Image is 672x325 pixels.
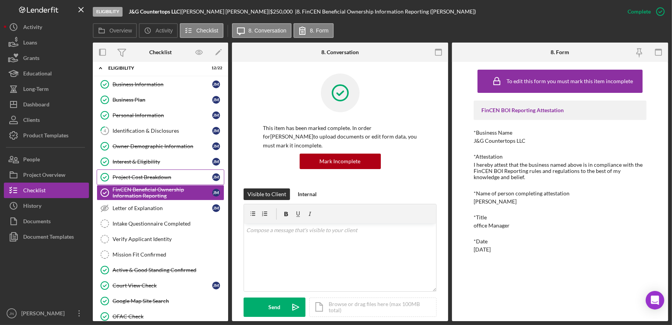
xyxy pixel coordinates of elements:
[212,80,220,88] div: J M
[97,77,224,92] a: Business InformationJM
[97,309,224,324] a: OFAC Check
[507,78,633,84] div: To edit this form you must mark this item incomplete
[269,298,281,317] div: Send
[4,214,89,229] button: Documents
[97,139,224,154] a: Owner Demographic InformationJM
[113,159,212,165] div: Interest & Eligibility
[474,238,646,245] div: *Date
[23,35,37,52] div: Loans
[97,169,224,185] a: Project Cost BreakdownJM
[23,66,52,83] div: Educational
[212,96,220,104] div: J M
[4,97,89,112] a: Dashboard
[294,188,321,200] button: Internal
[23,214,51,231] div: Documents
[97,154,224,169] a: Interest & EligibilityJM
[23,81,49,99] div: Long-Term
[481,107,639,113] div: FinCEN BOI Reporting Attestation
[23,50,39,68] div: Grants
[212,204,220,212] div: J M
[97,92,224,108] a: Business PlanJM
[300,154,381,169] button: Mark Incomplete
[139,23,177,38] button: Activity
[4,183,89,198] a: Checklist
[129,9,181,15] div: |
[113,251,224,258] div: Mission Fit Confirmed
[628,4,651,19] div: Complete
[113,298,224,304] div: Google Map Site Search
[97,123,224,139] a: 4Identification & DisclosuresJM
[208,66,222,70] div: 12 / 22
[23,128,68,145] div: Product Templates
[108,66,203,70] div: Eligibility
[474,162,646,180] div: I hereby attest that the business named above is in compliance with the FinCEN BOI Reporting rule...
[212,111,220,119] div: J M
[4,66,89,81] button: Educational
[113,112,212,118] div: Personal Information
[113,128,212,134] div: Identification & Disclosures
[298,188,317,200] div: Internal
[113,97,212,103] div: Business Plan
[113,267,224,273] div: Active & Good Standing Confirmed
[4,198,89,214] button: History
[4,35,89,50] button: Loans
[97,108,224,123] a: Personal InformationJM
[113,205,212,211] div: Letter of Explanation
[113,313,224,320] div: OFAC Check
[620,4,668,19] button: Complete
[474,214,646,221] div: *Title
[4,152,89,167] button: People
[212,142,220,150] div: J M
[113,221,224,227] div: Intake Questionnaire Completed
[4,128,89,143] button: Product Templates
[93,7,123,17] div: Eligibility
[113,236,224,242] div: Verify Applicant Identity
[97,185,224,200] a: FinCEN Beneficial Ownership Information ReportingJM
[104,128,106,133] tspan: 4
[320,154,361,169] div: Mark Incomplete
[97,200,224,216] a: Letter of ExplanationJM
[4,19,89,35] button: Activity
[181,9,270,15] div: [PERSON_NAME] [PERSON_NAME] |
[4,167,89,183] a: Project Overview
[263,124,417,150] p: This item has been marked complete. In order for [PERSON_NAME] to upload documents or edit form d...
[93,23,137,38] button: Overview
[244,298,305,317] button: Send
[23,152,40,169] div: People
[113,174,212,180] div: Project Cost Breakdown
[97,231,224,247] a: Verify Applicant Identity
[9,311,14,316] text: JN
[4,229,89,245] button: Document Templates
[180,23,223,38] button: Checklist
[97,262,224,278] a: Active & Good Standing Confirmed
[293,23,334,38] button: 8. Form
[474,154,646,160] div: *Attestation
[249,27,287,34] label: 8. Conversation
[4,81,89,97] button: Long-Term
[212,127,220,135] div: J M
[4,306,89,321] button: JN[PERSON_NAME]
[321,49,359,55] div: 8. Conversation
[129,8,180,15] b: J&G Countertops LLC
[4,50,89,66] button: Grants
[23,19,42,37] div: Activity
[212,158,220,166] div: J M
[474,190,646,197] div: *Name of person completing attestation
[646,291,664,310] div: Open Intercom Messenger
[310,27,329,34] label: 8. Form
[97,278,224,293] a: Court View CheckJM
[212,173,220,181] div: J M
[247,188,286,200] div: Visible to Client
[113,186,212,199] div: FinCEN Beneficial Ownership Information Reporting
[212,282,220,289] div: J M
[23,183,46,200] div: Checklist
[212,189,220,197] div: J M
[23,112,40,130] div: Clients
